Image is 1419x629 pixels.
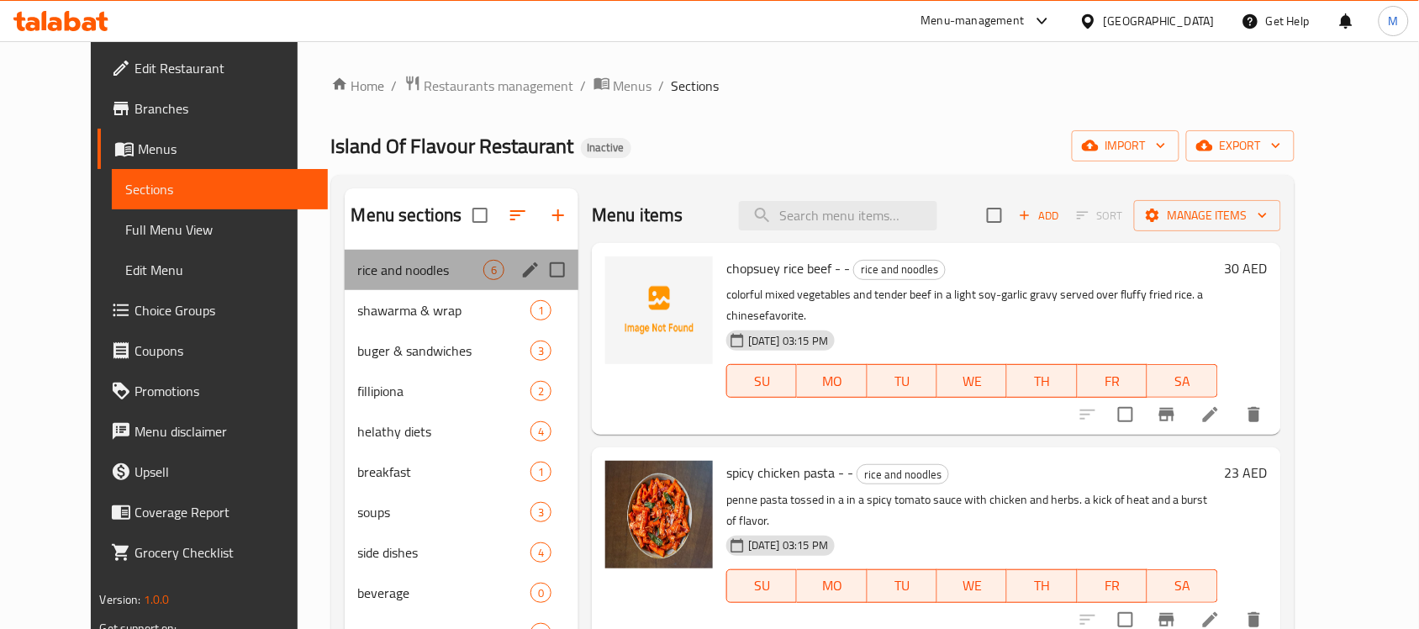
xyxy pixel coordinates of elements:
div: rice and noodles6edit [345,250,578,290]
span: Upsell [135,462,314,482]
button: SA [1147,364,1217,398]
span: Menu disclaimer [135,421,314,441]
div: items [483,260,504,280]
span: 4 [531,545,551,561]
a: Promotions [98,371,328,411]
div: Inactive [581,138,631,158]
div: helathy diets4 [345,411,578,452]
span: WE [944,573,1000,598]
span: FR [1084,369,1141,394]
span: MO [804,369,860,394]
span: WE [944,369,1000,394]
h6: 30 AED [1225,256,1268,280]
span: Version: [99,589,140,610]
span: Choice Groups [135,300,314,320]
div: items [530,300,551,320]
button: SA [1147,569,1217,603]
span: Select section [977,198,1012,233]
div: soups3 [345,492,578,532]
span: spicy chicken pasta - - [726,460,853,485]
button: export [1186,130,1295,161]
span: breakfast [358,462,530,482]
span: side dishes [358,542,530,563]
button: delete [1234,394,1274,435]
span: soups [358,502,530,522]
a: Upsell [98,452,328,492]
span: Menus [138,139,314,159]
span: 1 [531,464,551,480]
button: TH [1007,569,1077,603]
span: 1.0.0 [144,589,170,610]
div: buger & sandwiches3 [345,330,578,371]
a: Menus [593,75,652,97]
div: helathy diets [358,421,530,441]
span: SA [1154,573,1211,598]
span: Grocery Checklist [135,542,314,563]
button: TH [1007,364,1077,398]
span: export [1200,135,1281,156]
a: Choice Groups [98,290,328,330]
button: import [1072,130,1179,161]
span: Menus [614,76,652,96]
button: FR [1078,364,1147,398]
div: items [530,341,551,361]
button: SU [726,364,797,398]
div: items [530,381,551,401]
div: breakfast1 [345,452,578,492]
div: items [530,462,551,482]
span: 1 [531,303,551,319]
a: Sections [112,169,328,209]
li: / [581,76,587,96]
li: / [392,76,398,96]
div: items [530,502,551,522]
img: chopsuey rice beef - - [605,256,713,364]
p: colorful mixed vegetables and tender beef in a light soy-garlic gravy served over fluffy fried ri... [726,284,1217,326]
span: MO [804,573,860,598]
a: Edit menu item [1200,404,1221,425]
button: Add [1012,203,1066,229]
span: Branches [135,98,314,119]
span: buger & sandwiches [358,341,530,361]
span: Sections [125,179,314,199]
span: 3 [531,505,551,521]
button: MO [797,569,867,603]
div: [GEOGRAPHIC_DATA] [1104,12,1215,30]
span: TU [874,573,931,598]
div: rice and noodles [857,464,949,484]
span: rice and noodles [854,260,945,279]
input: search [739,201,937,230]
a: Edit Restaurant [98,48,328,88]
button: Branch-specific-item [1147,394,1187,435]
span: beverage [358,583,530,603]
a: Edit Menu [112,250,328,290]
button: SU [726,569,797,603]
h2: Menu items [592,203,683,228]
span: fillipiona [358,381,530,401]
button: edit [518,257,543,283]
div: rice and noodles [853,260,946,280]
button: WE [937,569,1007,603]
li: / [659,76,665,96]
a: Coverage Report [98,492,328,532]
h2: Menu sections [351,203,462,228]
span: 3 [531,343,551,359]
button: Manage items [1134,200,1281,231]
button: TU [868,364,937,398]
div: shawarma & wrap1 [345,290,578,330]
span: Edit Menu [125,260,314,280]
p: penne pasta tossed in a in a spicy tomato sauce with chicken and herbs. a kick of heat and a burs... [726,489,1217,531]
div: side dishes4 [345,532,578,573]
span: SA [1154,369,1211,394]
span: [DATE] 03:15 PM [741,537,835,553]
span: Island Of Flavour Restaurant [331,127,574,165]
div: items [530,542,551,563]
div: rice and noodles [358,260,483,280]
a: Home [331,76,385,96]
div: fillipiona2 [345,371,578,411]
span: Full Menu View [125,219,314,240]
div: shawarma & wrap [358,300,530,320]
